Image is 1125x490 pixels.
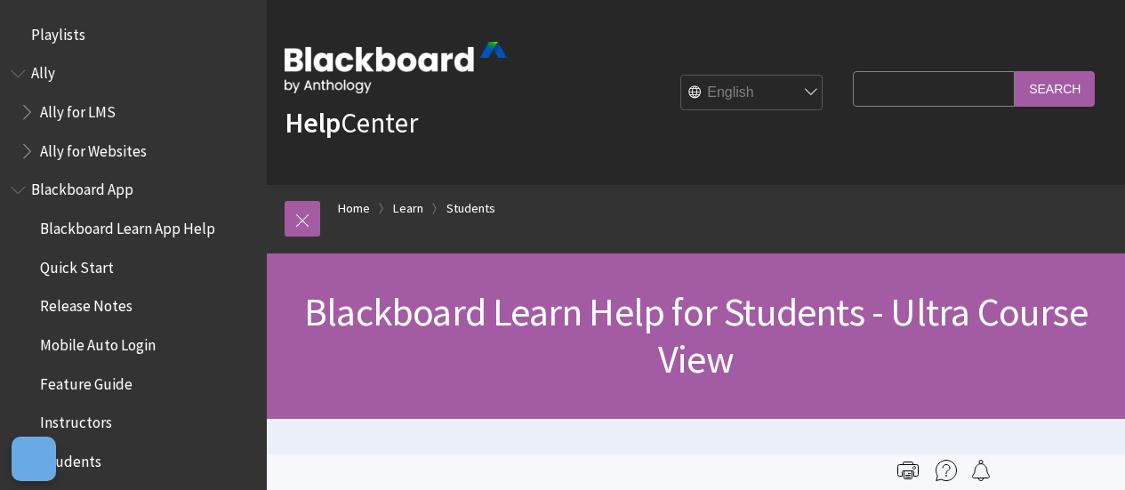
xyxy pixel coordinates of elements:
[285,105,418,141] a: HelpCenter
[11,59,256,166] nav: Book outline for Anthology Ally Help
[446,197,495,220] a: Students
[285,42,507,93] img: Blackboard by Anthology
[40,136,147,160] span: Ally for Websites
[304,287,1088,383] span: Blackboard Learn Help for Students - Ultra Course View
[40,408,112,432] span: Instructors
[31,175,133,199] span: Blackboard App
[338,197,370,220] a: Home
[1015,71,1095,106] input: Search
[31,20,85,44] span: Playlists
[393,197,423,220] a: Learn
[31,59,55,83] span: Ally
[40,213,215,237] span: Blackboard Learn App Help
[11,20,256,50] nav: Book outline for Playlists
[40,292,133,316] span: Release Notes
[40,253,114,277] span: Quick Start
[285,105,341,141] strong: Help
[40,369,133,393] span: Feature Guide
[970,460,992,481] img: Follow this page
[40,97,116,121] span: Ally for LMS
[897,460,919,481] img: Print
[40,446,101,470] span: Students
[40,330,156,354] span: Mobile Auto Login
[12,437,56,481] button: Open Preferences
[681,76,824,111] select: Site Language Selector
[936,460,957,481] img: More help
